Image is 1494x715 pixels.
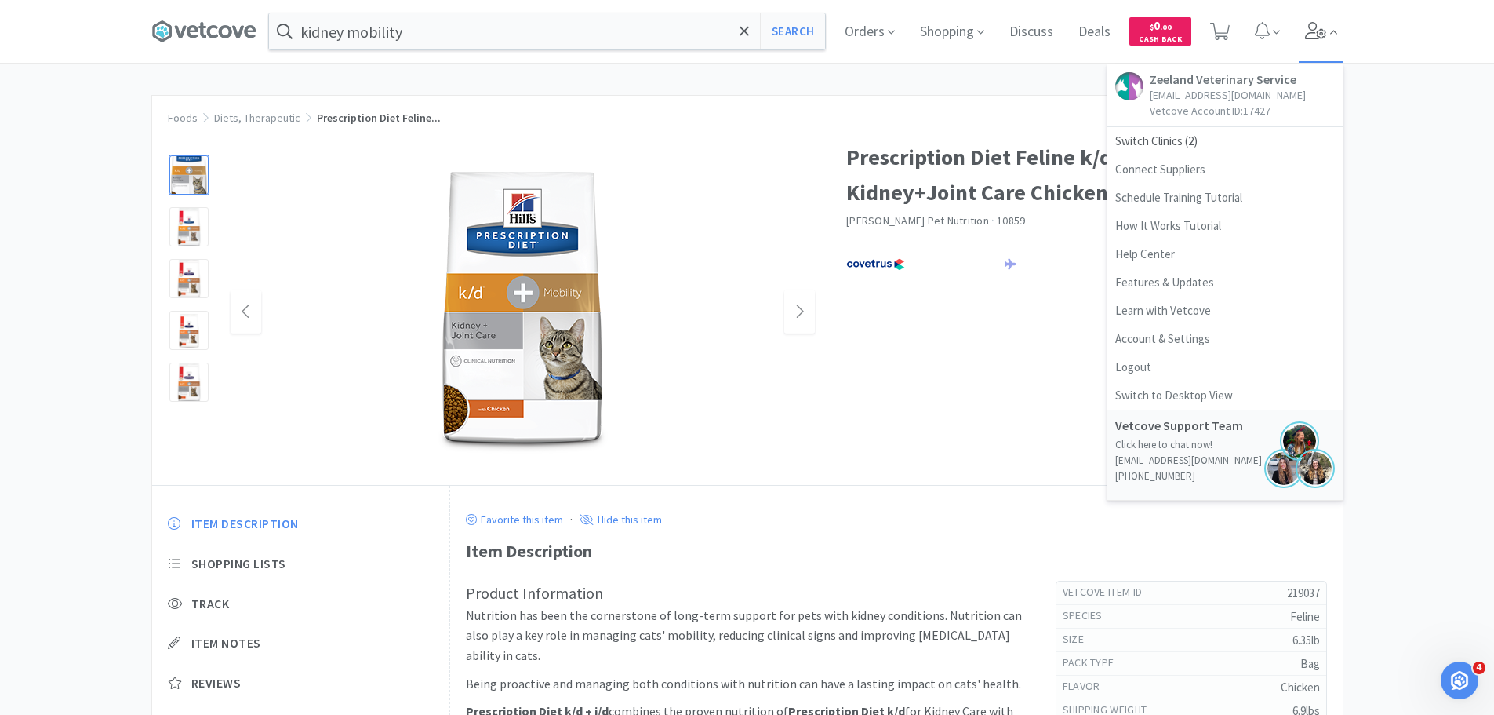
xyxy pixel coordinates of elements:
[191,675,242,691] span: Reviews
[1150,72,1306,87] h5: Zeeland Veterinary Service
[1115,453,1335,469] p: [EMAIL_ADDRESS][DOMAIN_NAME]
[1107,268,1343,297] a: Features & Updates
[466,538,1327,565] div: Item Description
[191,516,299,532] span: Item Description
[1072,25,1117,39] a: Deals
[1441,662,1478,699] iframe: Intercom live chat
[997,213,1025,228] span: 10859
[214,111,300,125] a: Diets, Therapeutic
[317,111,441,125] span: Prescription Diet Feline...
[1150,22,1154,32] span: $
[1150,18,1172,33] span: 0
[466,606,1024,666] p: Nutrition has been the cornerstone of long-term support for pets with kidney conditions. Nutritio...
[1264,449,1303,488] img: jenna.png
[1107,212,1343,240] a: How It Works Tutorial
[1107,127,1343,155] span: Switch Clinics ( 2 )
[1107,325,1343,353] a: Account & Settings
[991,213,994,228] span: ·
[1115,418,1272,433] h5: Vetcove Support Team
[1003,25,1060,39] a: Discuss
[1115,469,1335,484] p: [PHONE_NUMBER]
[1296,449,1335,488] img: hannah.png
[1107,184,1343,212] a: Schedule Training Tutorial
[1107,297,1343,325] a: Learn with Vetcove
[269,13,825,49] input: Search by item, sku, manufacturer, ingredient, size...
[1160,22,1172,32] span: . 00
[846,253,905,276] img: 77fca1acd8b6420a9015268ca798ef17_1.png
[1107,353,1343,381] a: Logout
[1154,585,1319,601] h5: 219037
[1129,10,1191,53] a: $0.00Cash Back
[1280,421,1319,461] img: jennifer.png
[1115,438,1212,451] a: Click here to chat now!
[1107,64,1343,127] a: Zeeland Veterinary Service[EMAIL_ADDRESS][DOMAIN_NAME]Vetcove Account ID:17427
[760,13,825,49] button: Search
[1115,608,1320,625] h5: Feline
[191,596,230,612] span: Track
[1063,679,1113,695] h6: flavor
[1107,240,1343,268] a: Help Center
[1063,608,1115,624] h6: Species
[438,172,608,454] img: 0d7a33bfc0cc4b318b6dc94bf62ae44d_185804.png
[1473,662,1485,674] span: 4
[1112,679,1319,695] h5: Chicken
[1063,655,1127,671] h6: pack type
[846,140,1311,210] h1: Prescription Diet Feline k/d Mobility Kidney+Joint Care Chicken Flavor: 6.35lb
[1063,585,1155,600] h6: Vetcove Item Id
[1139,35,1182,46] span: Cash Back
[1063,632,1096,648] h6: size
[1150,87,1306,103] p: [EMAIL_ADDRESS][DOMAIN_NAME]
[466,674,1024,695] p: Being proactive and managing both conditions with nutrition can have a lasting impact on cats' he...
[466,581,1024,606] h3: Product Information
[1107,155,1343,184] a: Connect Suppliers
[1107,381,1343,410] a: Switch to Desktop View
[570,509,573,530] div: ·
[191,635,261,651] span: Item Notes
[846,213,989,228] a: [PERSON_NAME] Pet Nutrition
[168,111,198,125] a: Foods
[191,556,286,572] span: Shopping Lists
[1150,103,1306,119] p: Vetcove Account ID: 17427
[594,513,662,527] p: Hide this item
[1096,632,1320,648] h5: 6.35lb
[477,513,563,527] p: Favorite this item
[1126,655,1319,672] h5: Bag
